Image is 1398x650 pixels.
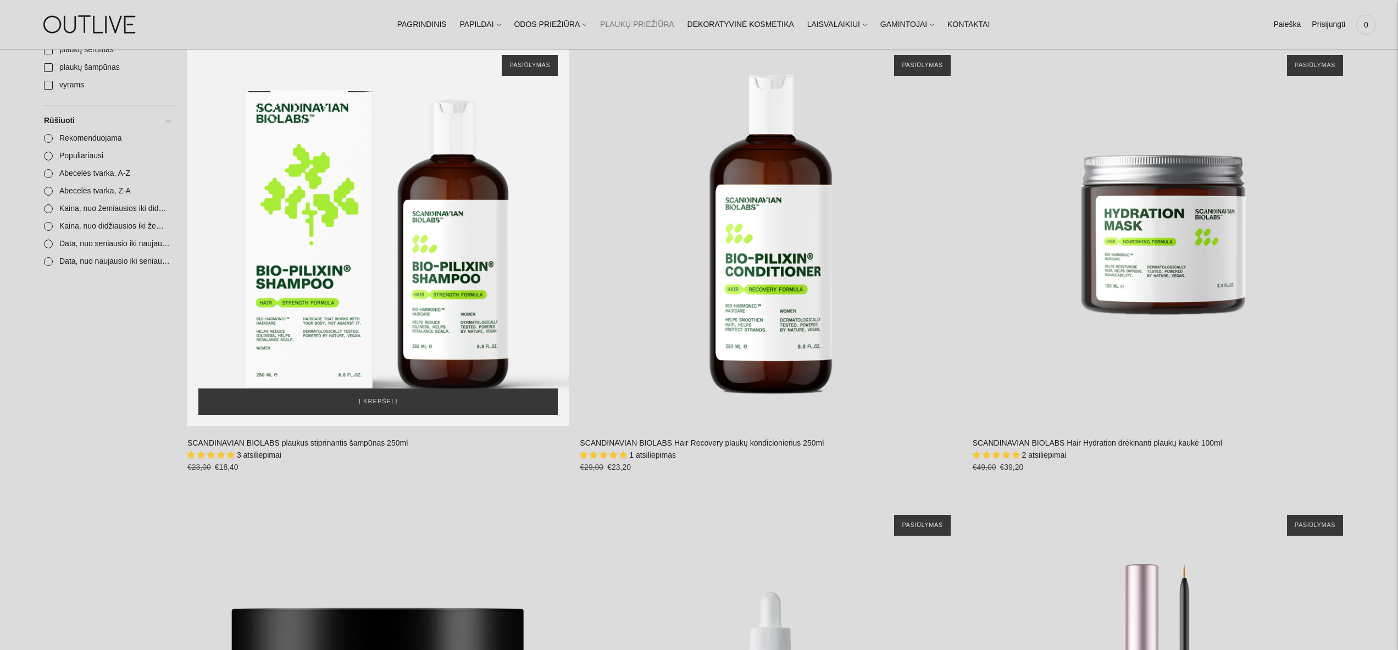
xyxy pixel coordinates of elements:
[973,463,996,471] s: €49,00
[807,13,867,37] a: LAISVALAIKIUI
[580,463,603,471] s: €29,00
[580,44,961,425] a: SCANDINAVIAN BIOLABS Hair Recovery plaukų kondicionierius 250ml
[973,438,1222,447] a: SCANDINAVIAN BIOLABS Hair Hydration drėkinanti plaukų kaukė 100ml
[37,235,176,253] a: Data, nuo seniausio iki naujausio
[359,396,398,407] span: Į krepšelį
[580,451,629,459] span: 5.00 stars
[215,463,238,471] span: €18,40
[187,463,211,471] s: €23,00
[629,451,676,459] span: 1 atsiliepimas
[37,200,176,218] a: Kaina, nuo žemiausios iki didžiausios
[37,130,176,147] a: Rekomenduojama
[600,13,674,37] a: PLAUKŲ PRIEŽIŪRA
[1022,451,1067,459] span: 2 atsiliepimai
[973,44,1354,425] a: SCANDINAVIAN BIOLABS Hair Hydration drėkinanti plaukų kaukė 100ml
[460,13,501,37] a: PAPILDAI
[37,182,176,200] a: Abecelės tvarka, Z-A
[198,388,558,415] button: Į krepšelį
[37,165,176,182] a: Abecelės tvarka, A-Z
[1358,17,1374,32] span: 0
[1356,13,1376,37] a: 0
[514,13,587,37] a: ODOS PRIEŽIŪRA
[607,463,631,471] span: €23,20
[22,5,159,43] img: OUTLIVE
[947,13,990,37] a: KONTAKTAI
[37,112,176,130] a: Rūšiuoti
[580,438,824,447] a: SCANDINAVIAN BIOLABS Hair Recovery plaukų kondicionierius 250ml
[187,451,237,459] span: 5.00 stars
[37,41,176,59] a: plaukų serumas
[237,451,281,459] span: 3 atsiliepimai
[37,253,176,270] a: Data, nuo naujausio iki seniausio
[37,76,176,94] a: vyrams
[37,218,176,235] a: Kaina, nuo didžiausios iki žemiausios
[1312,13,1345,37] a: Prisijungti
[1000,463,1023,471] span: €39,20
[1273,13,1301,37] a: Paieška
[187,44,569,425] a: SCANDINAVIAN BIOLABS plaukus stiprinantis šampūnas 250ml
[37,59,176,76] a: plaukų šampūnas
[973,451,1022,459] span: 5.00 stars
[397,13,447,37] a: PAGRINDINIS
[880,13,934,37] a: GAMINTOJAI
[187,438,408,447] a: SCANDINAVIAN BIOLABS plaukus stiprinantis šampūnas 250ml
[687,13,794,37] a: DEKORATYVINĖ KOSMETIKA
[37,147,176,165] a: Populiariausi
